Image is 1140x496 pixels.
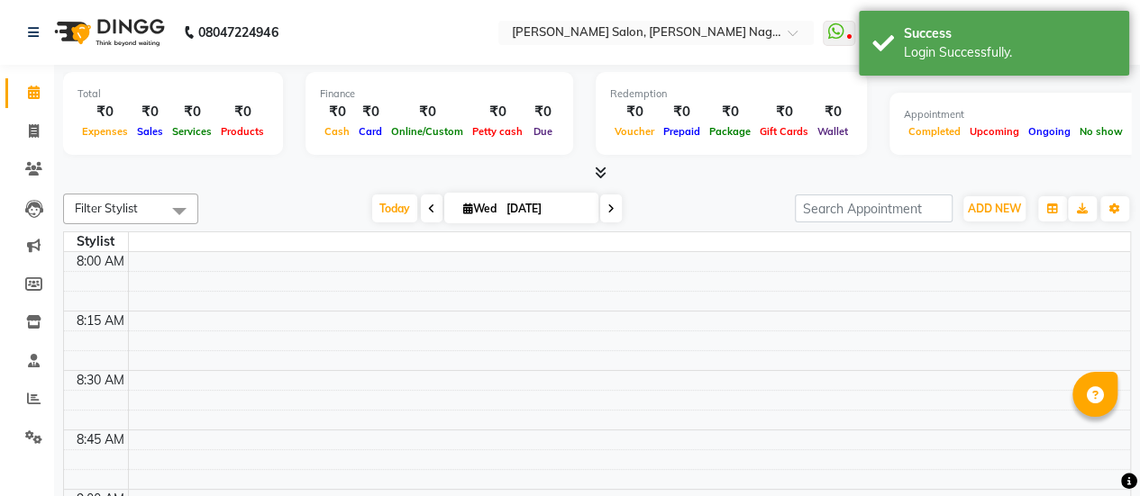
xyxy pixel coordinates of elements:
[527,102,559,122] div: ₹0
[501,195,591,222] input: 2025-09-03
[64,232,128,251] div: Stylist
[705,125,755,138] span: Package
[610,102,659,122] div: ₹0
[659,102,705,122] div: ₹0
[216,125,269,138] span: Products
[459,202,501,215] span: Wed
[610,86,853,102] div: Redemption
[320,125,354,138] span: Cash
[1075,125,1127,138] span: No show
[46,7,169,58] img: logo
[75,201,138,215] span: Filter Stylist
[904,24,1116,43] div: Success
[387,125,468,138] span: Online/Custom
[132,102,168,122] div: ₹0
[813,125,853,138] span: Wallet
[610,125,659,138] span: Voucher
[73,311,128,330] div: 8:15 AM
[468,102,527,122] div: ₹0
[73,371,128,390] div: 8:30 AM
[904,125,965,138] span: Completed
[354,125,387,138] span: Card
[387,102,468,122] div: ₹0
[198,7,278,58] b: 08047224946
[795,194,953,222] input: Search Appointment
[904,43,1116,62] div: Login Successfully.
[965,125,1024,138] span: Upcoming
[78,86,269,102] div: Total
[755,125,813,138] span: Gift Cards
[968,202,1021,215] span: ADD NEW
[904,107,1127,122] div: Appointment
[78,102,132,122] div: ₹0
[78,125,132,138] span: Expenses
[320,102,354,122] div: ₹0
[168,102,216,122] div: ₹0
[468,125,527,138] span: Petty cash
[372,194,417,222] span: Today
[73,252,128,271] div: 8:00 AM
[963,196,1026,221] button: ADD NEW
[813,102,853,122] div: ₹0
[73,430,128,449] div: 8:45 AM
[354,102,387,122] div: ₹0
[168,125,216,138] span: Services
[216,102,269,122] div: ₹0
[705,102,755,122] div: ₹0
[529,125,557,138] span: Due
[320,86,559,102] div: Finance
[755,102,813,122] div: ₹0
[1024,125,1075,138] span: Ongoing
[132,125,168,138] span: Sales
[659,125,705,138] span: Prepaid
